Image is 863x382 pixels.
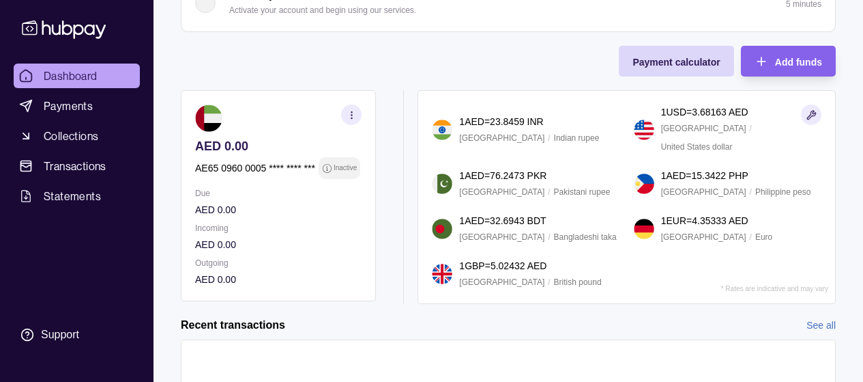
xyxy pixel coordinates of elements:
button: Payment calculator [619,46,733,77]
p: [GEOGRAPHIC_DATA] [661,185,746,200]
button: Add funds [741,46,836,77]
h2: Recent transactions [181,318,285,333]
p: 1 AED = 15.3422 PHP [661,168,748,183]
p: 1 GBP = 5.02432 AED [459,258,546,273]
img: us [634,120,654,140]
p: / [750,121,752,136]
a: Payments [14,94,140,118]
a: Support [14,320,140,349]
p: / [750,230,752,245]
img: pk [432,174,452,194]
p: AED 0.00 [195,139,362,154]
p: Philippine peso [755,185,810,200]
p: Activate your account and begin using our services. [229,3,416,18]
span: Collections [44,128,98,144]
span: Payments [44,98,93,114]
p: / [750,185,752,200]
p: Indian rupee [554,131,600,146]
a: Dashboard [14,64,140,88]
p: Pakistani rupee [554,185,611,200]
p: 1 AED = 23.8459 INR [459,114,543,129]
div: Support [41,327,79,342]
p: AED 0.00 [195,202,362,217]
img: ae [195,105,222,132]
p: [GEOGRAPHIC_DATA] [459,275,544,290]
p: 1 USD = 3.68163 AED [661,105,748,120]
p: Bangladeshi taka [554,230,617,245]
a: See all [806,318,836,333]
p: / [548,230,550,245]
p: Inactive [334,161,357,176]
p: [GEOGRAPHIC_DATA] [459,185,544,200]
p: Incoming [195,221,362,236]
p: 1 EUR = 4.35333 AED [661,213,748,228]
p: / [548,185,550,200]
p: 1 AED = 32.6943 BDT [459,213,546,228]
p: Euro [755,230,772,245]
a: Statements [14,184,140,208]
p: [GEOGRAPHIC_DATA] [661,230,746,245]
p: [GEOGRAPHIC_DATA] [661,121,746,136]
p: AED 0.00 [195,237,362,252]
span: Add funds [775,57,822,68]
span: Statements [44,188,101,204]
span: Transactions [44,158,106,174]
p: [GEOGRAPHIC_DATA] [459,131,544,146]
p: * Rates are indicative and may vary [721,285,828,292]
p: AED 0.00 [195,272,362,287]
a: Transactions [14,154,140,178]
a: Collections [14,124,140,148]
p: British pound [554,275,602,290]
img: de [634,219,654,239]
p: / [548,275,550,290]
p: 1 AED = 76.2473 PKR [459,168,546,183]
p: [GEOGRAPHIC_DATA] [459,230,544,245]
p: United States dollar [661,139,733,154]
p: Outgoing [195,256,362,271]
span: Dashboard [44,68,98,84]
p: Due [195,186,362,201]
p: / [548,131,550,146]
img: bd [432,219,452,239]
img: gb [432,264,452,284]
img: in [432,120,452,140]
img: ph [634,174,654,194]
span: Payment calculator [632,57,720,68]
